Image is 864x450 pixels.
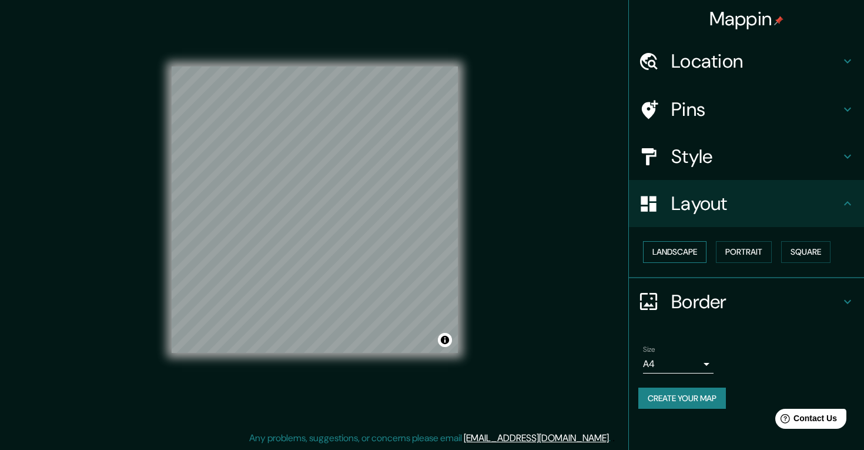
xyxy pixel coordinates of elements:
[629,86,864,133] div: Pins
[611,431,612,445] div: .
[671,98,840,121] h4: Pins
[249,431,611,445] p: Any problems, suggestions, or concerns please email .
[638,388,726,409] button: Create your map
[759,404,851,437] iframe: Help widget launcher
[629,38,864,85] div: Location
[643,241,706,263] button: Landscape
[629,133,864,180] div: Style
[629,278,864,325] div: Border
[671,290,840,314] h4: Border
[774,16,783,25] img: pin-icon.png
[716,241,772,263] button: Portrait
[172,66,458,353] canvas: Map
[438,333,452,347] button: Toggle attribution
[464,432,609,444] a: [EMAIL_ADDRESS][DOMAIN_NAME]
[643,344,655,354] label: Size
[781,241,830,263] button: Square
[671,192,840,215] h4: Layout
[709,7,784,31] h4: Mappin
[612,431,615,445] div: .
[643,355,714,374] div: A4
[671,49,840,73] h4: Location
[629,180,864,227] div: Layout
[671,145,840,168] h4: Style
